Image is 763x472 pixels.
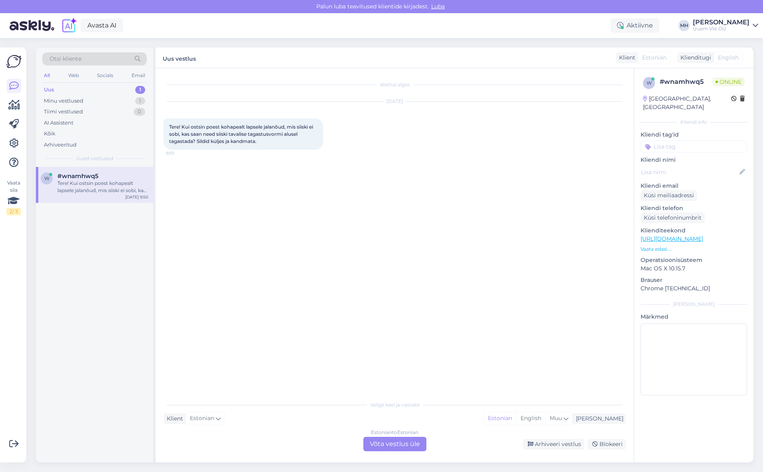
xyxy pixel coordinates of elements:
[693,26,749,32] div: Uuem Viis OÜ
[641,212,705,223] div: Küsi telefoninumbrit
[163,52,196,63] label: Uus vestlus
[42,70,51,81] div: All
[641,204,747,212] p: Kliendi telefon
[641,182,747,190] p: Kliendi email
[67,70,81,81] div: Web
[641,141,747,153] input: Lisa tag
[573,414,623,423] div: [PERSON_NAME]
[516,413,545,424] div: English
[44,86,54,94] div: Uus
[44,97,83,105] div: Minu vestlused
[641,276,747,284] p: Brauser
[641,131,747,139] p: Kliendi tag'id
[693,19,749,26] div: [PERSON_NAME]
[190,414,214,423] span: Estonian
[550,414,562,422] span: Muu
[641,246,747,253] p: Vaata edasi ...
[693,19,758,32] a: [PERSON_NAME]Uuem Viis OÜ
[611,18,659,33] div: Aktiivne
[44,141,77,149] div: Arhiveeritud
[641,264,747,273] p: Mac OS X 10.15.7
[641,313,747,321] p: Märkmed
[164,81,626,88] div: Vestlus algas
[130,70,147,81] div: Email
[641,284,747,293] p: Chrome [TECHNICAL_ID]
[44,130,55,138] div: Kõik
[44,108,83,116] div: Tiimi vestlused
[57,173,99,180] span: #wnamhwq5
[76,155,113,162] span: Uued vestlused
[134,108,145,116] div: 0
[718,54,739,62] span: English
[135,97,145,105] div: 1
[135,86,145,94] div: 1
[49,55,81,63] span: Otsi kliente
[164,401,626,409] div: Valige keel ja vastake
[44,119,73,127] div: AI Assistent
[641,256,747,264] p: Operatsioonisüsteem
[642,54,666,62] span: Estonian
[641,226,747,235] p: Klienditeekond
[81,19,123,32] a: Avasta AI
[641,119,747,126] div: Kliendi info
[641,301,747,308] div: [PERSON_NAME]
[166,150,196,156] span: 9:50
[641,190,697,201] div: Küsi meiliaadressi
[44,175,49,181] span: w
[6,179,21,215] div: Vaata siia
[712,77,745,86] span: Online
[61,17,77,34] img: explore-ai
[641,235,703,242] a: [URL][DOMAIN_NAME]
[125,194,148,200] div: [DATE] 9:50
[660,77,712,87] div: # wnamhwq5
[484,413,516,424] div: Estonian
[616,54,635,62] div: Klient
[678,20,690,31] div: MH
[371,429,418,436] div: Estonian to Estonian
[95,70,115,81] div: Socials
[164,414,183,423] div: Klient
[677,54,711,62] div: Klienditugi
[588,439,626,450] div: Blokeeri
[6,54,22,69] img: Askly Logo
[57,180,148,194] div: Tere! Kui ostsin poest kohapealt lapsele jalanõud, mis siiski ei sobi, kas saan need siiski taval...
[6,208,21,215] div: 2 / 3
[641,168,738,177] input: Lisa nimi
[363,437,426,451] div: Võta vestlus üle
[641,156,747,164] p: Kliendi nimi
[647,80,652,86] span: w
[169,124,314,144] span: Tere! Kui ostsin poest kohapealt lapsele jalanõud, mis siiski ei sobi, kas saan need siiski taval...
[429,3,447,10] span: Luba
[164,98,626,105] div: [DATE]
[643,95,731,111] div: [GEOGRAPHIC_DATA], [GEOGRAPHIC_DATA]
[523,439,584,450] div: Arhiveeri vestlus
